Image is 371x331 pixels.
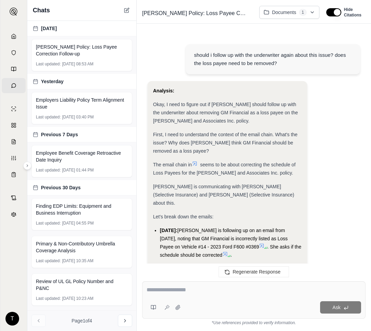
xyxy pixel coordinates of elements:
a: Legal Search Engine [2,207,26,222]
button: Expand sidebar [23,162,31,170]
span: Finding EDP Limits: Equipment and Business Interruption [36,203,128,216]
span: Primary & Non-Contributory Umbrella Coverage Analysis [36,240,128,254]
div: Edit Title [139,8,254,19]
span: The email chain in [153,162,192,167]
span: Chats [33,5,50,15]
a: Home [2,29,26,44]
span: [PERSON_NAME] Policy: Loss Payee Correction Follow-up [36,43,128,57]
a: Coverage Table [2,167,26,182]
span: Ask [332,305,340,310]
span: Last updated: [36,258,61,264]
button: Ask [320,301,361,314]
span: [PERSON_NAME] is communicating with [PERSON_NAME] (Selective Insurance) and [PERSON_NAME] (Select... [153,184,294,206]
span: First, I need to understand the context of the email chain. What's the issue? Why does [PERSON_NA... [153,132,298,154]
span: seems to be about correcting the schedule of Loss Payees for the [PERSON_NAME] and Associates Inc... [153,162,296,176]
span: Documents [272,9,296,16]
a: Contract Analysis [2,190,26,205]
span: Previous 7 Days [41,131,78,138]
span: Employee Benefit Coverage Retroactive Date Inquiry [36,150,128,163]
a: Claim Coverage [2,134,26,149]
span: Hide Citations [344,7,361,18]
span: [PERSON_NAME] is following up on an email from [DATE], noting that GM Financial is incorrectly li... [160,228,288,250]
span: Last updated: [36,220,61,226]
span: [DATE]: [160,228,177,233]
button: Documents1 [259,6,319,19]
span: [DATE] 08:53 AM [62,61,94,67]
span: Last updated: [36,296,61,301]
div: should i follow up with the underwriter again about this issue? does the loss payee need to be re... [194,51,352,67]
span: [DATE] 10:35 AM [62,258,94,264]
button: Expand sidebar [7,5,20,18]
span: Previous 30 Days [41,184,81,191]
span: Okay, I need to figure out if [PERSON_NAME] should follow up with the underwriter about removing ... [153,102,298,124]
div: *Use references provided to verify information. [142,319,366,326]
a: Policy Comparisons [2,118,26,133]
span: [DATE] 10:23 AM [62,296,94,301]
span: . [231,252,232,258]
span: Let's break down the emails: [153,214,214,219]
a: Single Policy [2,101,26,116]
button: Regenerate Response [219,266,289,277]
span: [DATE] 04:55 PM [62,220,94,226]
span: [DATE] 03:40 PM [62,114,94,120]
span: Regenerate Response [233,269,280,275]
span: Last updated: [36,114,61,120]
a: Chat [2,78,26,93]
button: New Chat [123,6,131,14]
strong: Analysis: [153,88,174,93]
a: Documents Vault [2,45,26,60]
span: Last updated: [36,167,61,173]
span: [DATE] 01:44 PM [62,167,94,173]
span: Last updated: [36,61,61,67]
span: 1 [299,9,307,16]
span: Page 1 of 4 [72,317,92,324]
span: . She asks if the schedule should be corrected [160,244,301,258]
a: Custom Report [2,151,26,166]
span: [PERSON_NAME] Policy: Loss Payee Correction Follow-up [139,8,249,19]
span: Review of UL GL Policy Number and P&NC [36,278,128,292]
div: T [5,312,19,326]
img: Expand sidebar [10,8,18,16]
a: Prompt Library [2,62,26,77]
span: Employers Liability Policy Term Alignment Issue [36,97,128,110]
span: [DATE] [41,25,57,32]
span: Yesterday [41,78,64,85]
